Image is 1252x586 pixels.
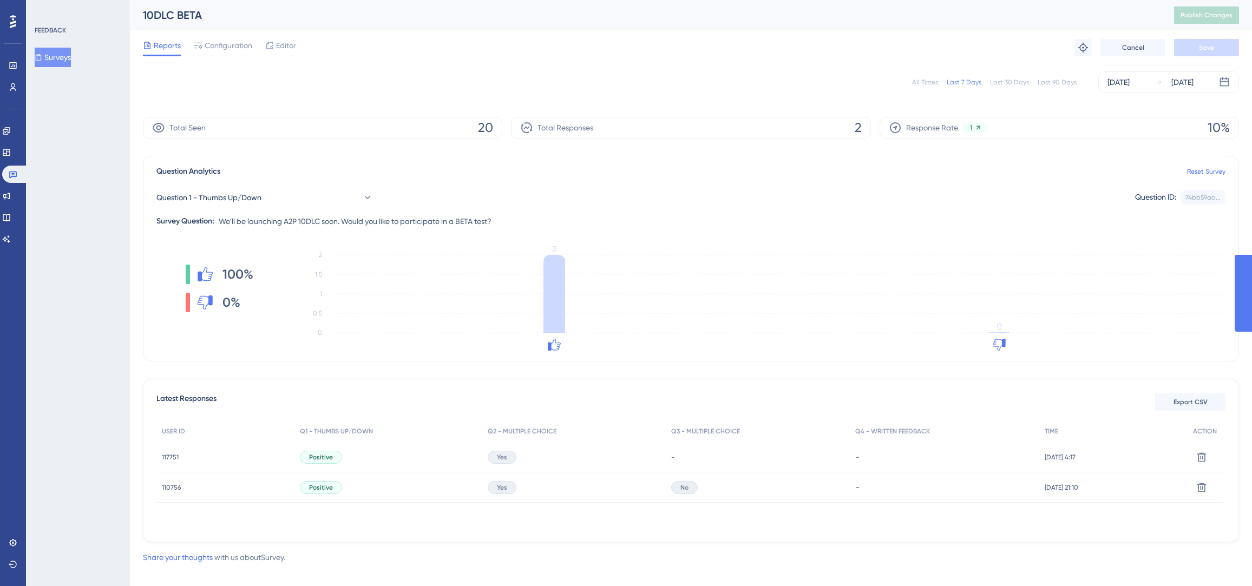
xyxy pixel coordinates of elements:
[1193,427,1217,436] span: ACTION
[970,123,972,132] span: 1
[222,266,253,283] span: 100%
[1181,11,1233,19] span: Publish Changes
[1207,543,1239,576] iframe: UserGuiding AI Assistant Launcher
[205,39,252,52] span: Configuration
[912,78,938,87] div: All Times
[1187,167,1225,176] a: Reset Survey
[1100,39,1165,56] button: Cancel
[680,483,689,492] span: No
[156,392,217,412] span: Latest Responses
[154,39,181,52] span: Reports
[537,121,593,134] span: Total Responses
[497,453,507,462] span: Yes
[318,329,322,337] tspan: 0
[319,251,322,259] tspan: 2
[1174,6,1239,24] button: Publish Changes
[162,483,181,492] span: 110756
[497,483,507,492] span: Yes
[855,427,930,436] span: Q4 - WRITTEN FEEDBACK
[855,482,1034,492] div: -
[219,215,491,228] span: We'll be launching A2P 10DLC soon. Would you like to participate in a BETA test?
[671,427,740,436] span: Q3 - MULTIPLE CHOICE
[855,119,862,136] span: 2
[1174,398,1208,406] span: Export CSV
[1107,76,1130,89] div: [DATE]
[1171,76,1194,89] div: [DATE]
[156,191,261,204] span: Question 1 - Thumbs Up/Down
[320,290,322,298] tspan: 1
[276,39,296,52] span: Editor
[35,48,71,67] button: Surveys
[156,165,220,178] span: Question Analytics
[488,427,556,436] span: Q2 - MULTIPLE CHOICE
[315,271,322,278] tspan: 1.5
[1135,190,1176,205] div: Question ID:
[855,452,1034,462] div: -
[1045,453,1076,462] span: [DATE] 4:17
[1122,43,1144,52] span: Cancel
[1185,193,1221,202] div: 74bb59aa...
[1208,119,1230,136] span: 10%
[143,553,213,562] a: Share your thoughts
[1199,43,1214,52] span: Save
[35,26,66,35] div: FEEDBACK
[309,483,333,492] span: Positive
[309,453,333,462] span: Positive
[671,453,674,462] span: -
[552,244,556,254] tspan: 2
[1038,78,1077,87] div: Last 90 Days
[222,294,240,311] span: 0%
[1174,39,1239,56] button: Save
[1155,393,1225,411] button: Export CSV
[156,215,214,228] div: Survey Question:
[162,453,179,462] span: 117751
[156,187,373,208] button: Question 1 - Thumbs Up/Down
[1045,427,1058,436] span: TIME
[162,427,185,436] span: USER ID
[478,119,493,136] span: 20
[169,121,206,134] span: Total Seen
[1045,483,1078,492] span: [DATE] 21:10
[143,8,1147,23] div: 10DLC BETA
[947,78,981,87] div: Last 7 Days
[990,78,1029,87] div: Last 30 Days
[313,310,322,317] tspan: 0.5
[300,427,373,436] span: Q1 - THUMBS UP/DOWN
[997,321,1002,332] tspan: 0
[143,551,285,564] div: with us about Survey .
[906,121,958,134] span: Response Rate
